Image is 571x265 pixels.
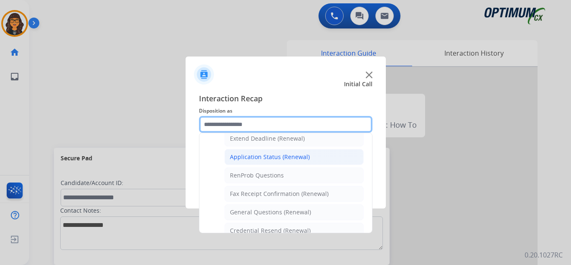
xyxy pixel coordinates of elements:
[230,226,311,235] div: Credential Resend (Renewal)
[194,64,214,85] img: contactIcon
[199,106,372,116] span: Disposition as
[230,171,284,180] div: RenProb Questions
[525,250,563,260] p: 0.20.1027RC
[230,134,305,143] div: Extend Deadline (Renewal)
[344,80,372,88] span: Initial Call
[230,208,311,216] div: General Questions (Renewal)
[230,153,310,161] div: Application Status (Renewal)
[230,190,329,198] div: Fax Receipt Confirmation (Renewal)
[199,93,372,106] span: Interaction Recap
